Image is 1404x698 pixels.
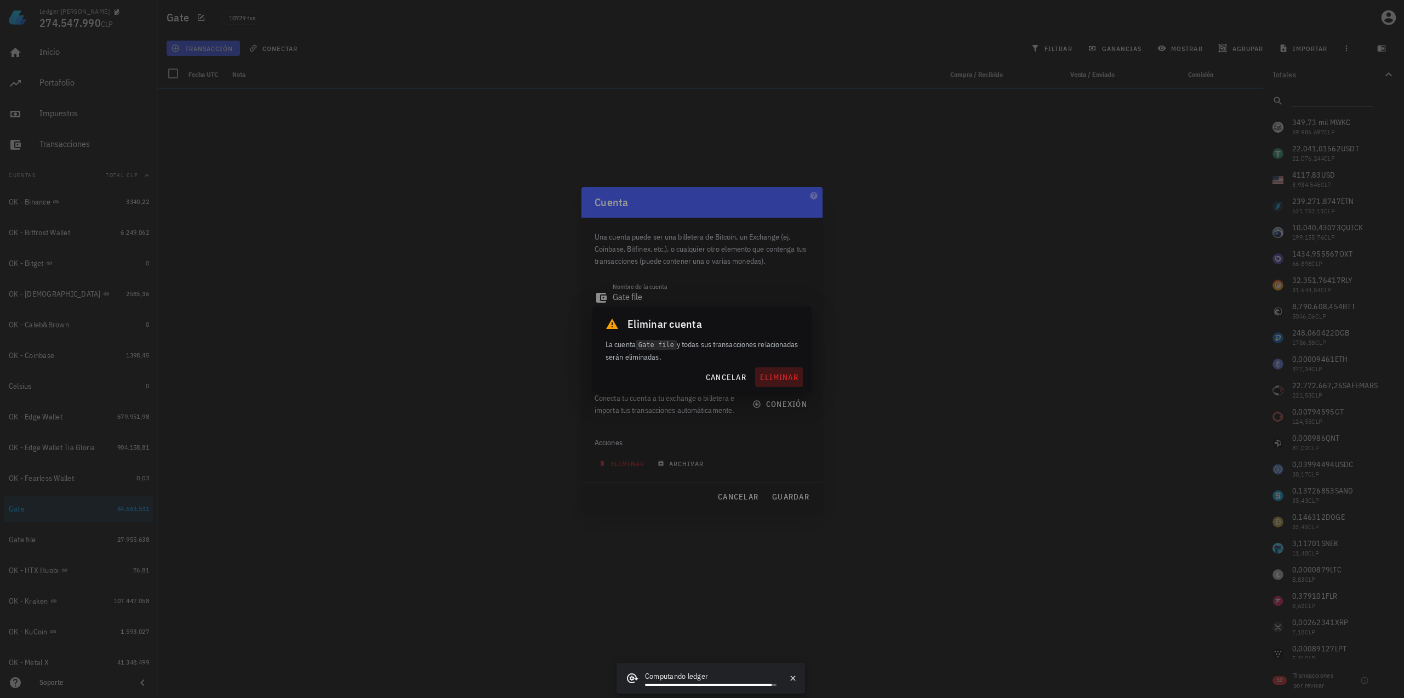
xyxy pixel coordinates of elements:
button: eliminar [755,367,803,387]
span: eliminar [760,372,798,382]
button: cancelar [701,367,751,387]
span: cancelar [705,372,746,382]
div: Computando ledger [645,671,777,684]
span: La cuenta y todas sus transacciones relacionadas serán eliminadas. [606,333,798,368]
code: Gate file [636,340,677,350]
span: Eliminar cuenta [627,315,702,333]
